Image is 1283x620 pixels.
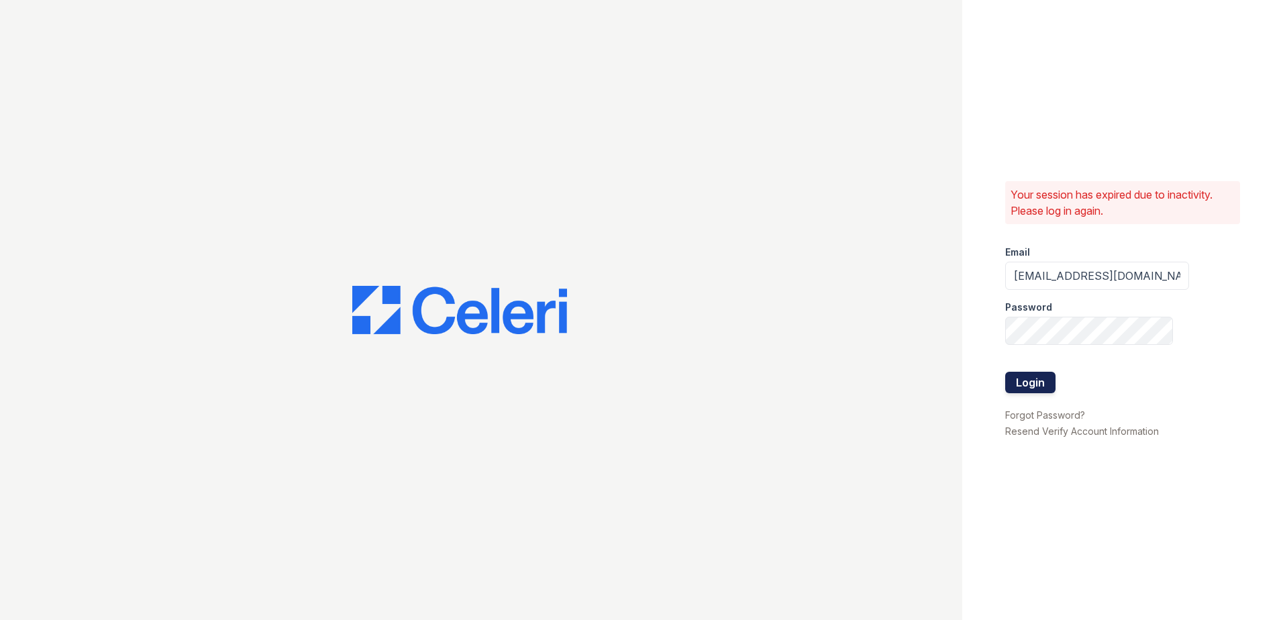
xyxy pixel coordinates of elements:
[1005,425,1159,437] a: Resend Verify Account Information
[352,286,567,334] img: CE_Logo_Blue-a8612792a0a2168367f1c8372b55b34899dd931a85d93a1a3d3e32e68fde9ad4.png
[1005,409,1085,421] a: Forgot Password?
[1005,246,1030,259] label: Email
[1011,187,1235,219] p: Your session has expired due to inactivity. Please log in again.
[1005,301,1052,314] label: Password
[1005,372,1056,393] button: Login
